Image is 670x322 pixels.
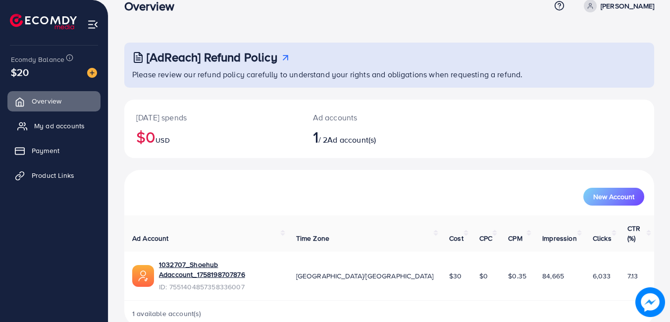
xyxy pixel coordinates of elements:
[34,121,85,131] span: My ad accounts
[87,19,99,30] img: menu
[147,50,277,64] h3: [AdReach] Refund Policy
[508,271,526,281] span: $0.35
[159,282,280,292] span: ID: 7551404857358336007
[32,170,74,180] span: Product Links
[136,127,289,146] h2: $0
[327,134,376,145] span: Ad account(s)
[132,309,202,319] span: 1 available account(s)
[542,271,564,281] span: 84,665
[313,127,422,146] h2: / 2
[479,271,488,281] span: $0
[449,271,462,281] span: $30
[10,14,77,29] img: logo
[593,193,634,200] span: New Account
[132,68,648,80] p: Please review our refund policy carefully to understand your rights and obligations when requesti...
[635,287,665,317] img: image
[7,116,101,136] a: My ad accounts
[583,188,644,206] button: New Account
[296,271,434,281] span: [GEOGRAPHIC_DATA]/[GEOGRAPHIC_DATA]
[449,233,464,243] span: Cost
[593,271,611,281] span: 6,033
[11,65,29,79] span: $20
[132,233,169,243] span: Ad Account
[7,91,101,111] a: Overview
[627,223,640,243] span: CTR (%)
[32,96,61,106] span: Overview
[32,146,59,156] span: Payment
[155,135,169,145] span: USD
[136,111,289,123] p: [DATE] spends
[542,233,577,243] span: Impression
[627,271,638,281] span: 7.13
[7,165,101,185] a: Product Links
[132,265,154,287] img: ic-ads-acc.e4c84228.svg
[593,233,612,243] span: Clicks
[313,111,422,123] p: Ad accounts
[87,68,97,78] img: image
[508,233,522,243] span: CPM
[479,233,492,243] span: CPC
[7,141,101,161] a: Payment
[313,125,318,148] span: 1
[11,54,64,64] span: Ecomdy Balance
[159,260,280,280] a: 1032707_Shoehub Adaccount_1758198707876
[296,233,329,243] span: Time Zone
